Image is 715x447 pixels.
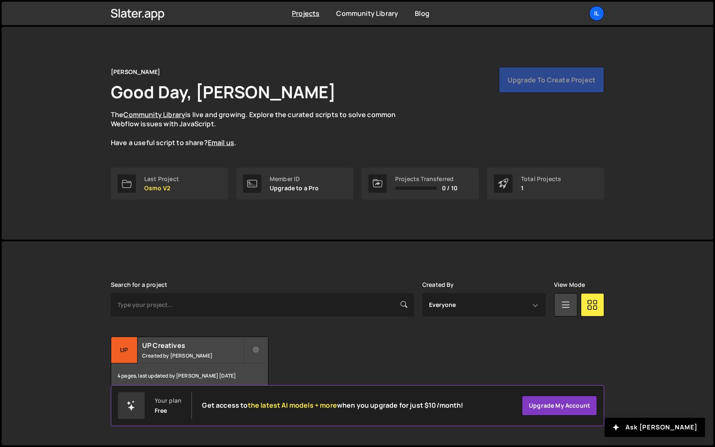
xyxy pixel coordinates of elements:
[111,337,268,389] a: UP UP Creatives Created by [PERSON_NAME] 4 pages, last updated by [PERSON_NAME] [DATE]
[111,110,412,148] p: The is live and growing. Explore the curated scripts to solve common Webflow issues with JavaScri...
[605,418,705,437] button: Ask [PERSON_NAME]
[415,9,429,18] a: Blog
[395,176,457,182] div: Projects Transferred
[422,281,454,288] label: Created By
[336,9,398,18] a: Community Library
[442,185,457,192] span: 0 / 10
[270,185,319,192] p: Upgrade to a Pro
[144,176,179,182] div: Last Project
[111,80,336,103] h1: Good Day, [PERSON_NAME]
[111,67,160,77] div: [PERSON_NAME]
[111,337,138,363] div: UP
[202,401,463,409] h2: Get access to when you upgrade for just $10/month!
[589,6,604,21] a: Il
[123,110,185,119] a: Community Library
[208,138,234,147] a: Email us
[521,176,561,182] div: Total Projects
[111,281,167,288] label: Search for a project
[248,401,337,410] span: the latest AI models + more
[144,185,179,192] p: Osmo V2
[554,281,585,288] label: View Mode
[111,293,414,317] input: Type your project...
[155,407,167,414] div: Free
[111,363,268,388] div: 4 pages, last updated by [PERSON_NAME] [DATE]
[292,9,319,18] a: Projects
[155,397,181,404] div: Your plan
[522,396,597,416] a: Upgrade my account
[521,185,561,192] p: 1
[142,352,243,359] small: Created by [PERSON_NAME]
[270,176,319,182] div: Member ID
[142,341,243,350] h2: UP Creatives
[111,168,228,199] a: Last Project Osmo V2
